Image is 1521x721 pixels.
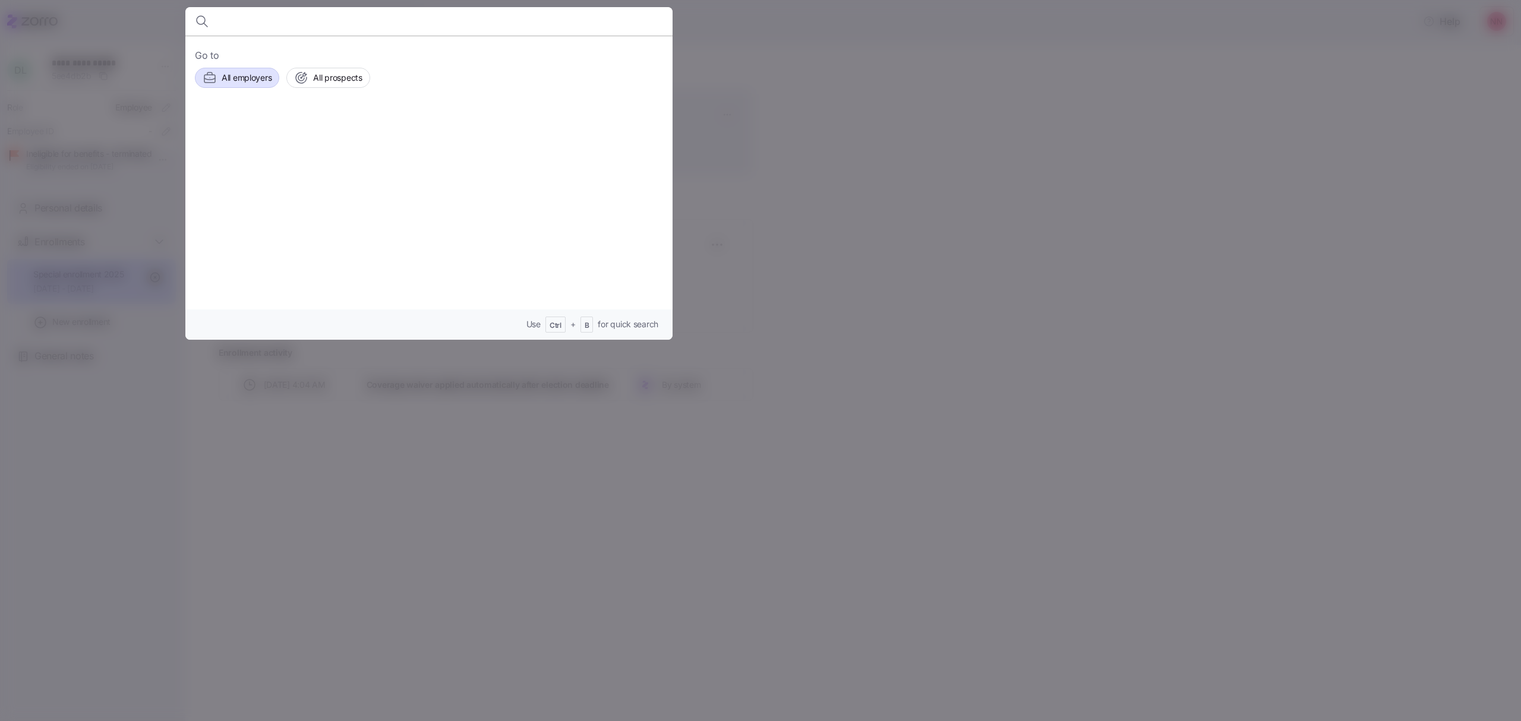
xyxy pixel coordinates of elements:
[598,318,658,330] span: for quick search
[195,48,663,63] span: Go to
[222,72,272,84] span: All employers
[570,318,576,330] span: +
[313,72,362,84] span: All prospects
[195,68,279,88] button: All employers
[585,321,589,331] span: B
[550,321,561,331] span: Ctrl
[286,68,370,88] button: All prospects
[526,318,541,330] span: Use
